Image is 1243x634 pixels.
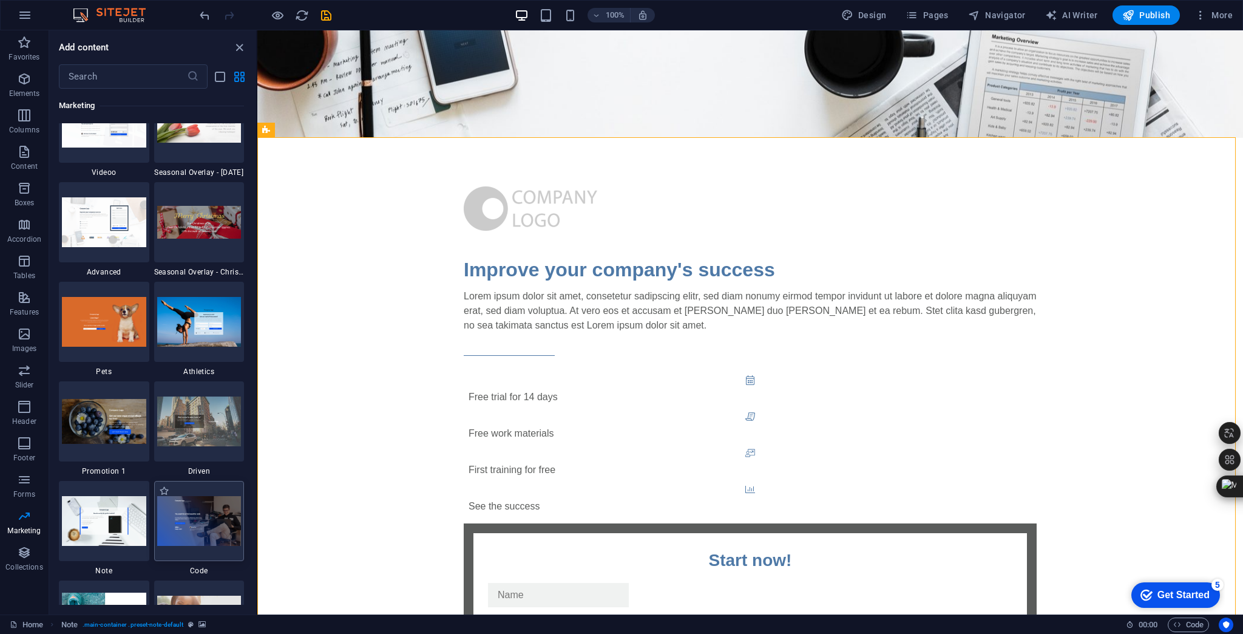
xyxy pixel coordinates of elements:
[59,168,149,177] span: Videoo
[59,367,149,377] span: Pets
[13,453,35,463] p: Footer
[10,618,43,632] a: Click to cancel selection. Double-click to open Pages
[270,8,285,22] button: Click here to leave preview mode and continue editing
[157,206,242,239] img: Screenshot_2019-10-25SitejetTemplate-BlankRedesign-Berlin1.png
[62,197,146,247] img: Screenshot_2019-06-19SitejetTemplate-BlankRedesign-Berlin6.png
[154,182,245,277] div: Seasonal Overlay - Christmas
[1190,5,1238,25] button: More
[59,182,149,277] div: Advanced
[59,282,149,377] div: Pets
[212,69,227,84] button: list-view
[154,168,245,177] span: Seasonal Overlay - Easter
[154,566,245,576] span: Code
[61,618,206,632] nav: breadcrumb
[59,98,244,113] h6: Marketing
[10,6,98,32] div: Get Started 5 items remaining, 0% complete
[197,8,212,22] button: undo
[8,52,39,62] p: Favorites
[12,417,36,426] p: Header
[62,399,146,445] img: Bildschirmfotoam2019-06-19um12.09.09.png
[157,397,242,446] img: Screenshot_2019-06-19SitejetTemplate-BlankRedesign-Berlin2.jpg
[1147,620,1149,629] span: :
[1040,5,1103,25] button: AI Writer
[198,621,206,628] i: This element contains a background
[295,9,309,22] i: Reload page
[1122,9,1170,21] span: Publish
[1219,618,1233,632] button: Usercentrics
[154,282,245,377] div: Athletics
[1113,5,1180,25] button: Publish
[232,69,246,84] button: grid-view
[70,8,161,22] img: Editor Logo
[13,489,35,499] p: Forms
[154,367,245,377] span: Athletics
[9,125,39,135] p: Columns
[157,297,242,346] img: Screenshot_2019-06-19SitejetTemplate-BlankRedesign-Berlin3.png
[836,5,892,25] div: Design (Ctrl+Alt+Y)
[83,618,183,632] span: . main-container .preset-note-default
[59,40,109,55] h6: Add content
[59,566,149,576] span: Note
[1126,618,1158,632] h6: Session time
[9,89,40,98] p: Elements
[90,2,102,15] div: 5
[1168,618,1209,632] button: Code
[606,8,625,22] h6: 100%
[5,562,42,572] p: Collections
[11,162,38,171] p: Content
[1173,618,1204,632] span: Code
[15,198,35,208] p: Boxes
[154,481,245,576] div: Code
[59,481,149,576] div: Note
[59,381,149,476] div: Promotion 1
[319,8,333,22] button: save
[13,271,35,281] p: Tables
[836,5,892,25] button: Design
[7,526,41,536] p: Marketing
[59,466,149,476] span: Promotion 1
[36,13,88,24] div: Get Started
[294,8,309,22] button: reload
[906,9,948,21] span: Pages
[59,64,187,89] input: Search
[62,297,146,346] img: Screenshot_2019-06-19SitejetTemplate-BlankRedesign-Berlin4.png
[841,9,887,21] span: Design
[232,40,246,55] button: close panel
[157,103,242,143] img: Screenshot_2019-10-25SitejetTemplate-BlankRedesign-Berlin2.png
[159,486,169,496] span: Add to favorites
[154,267,245,277] span: Seasonal Overlay - Christmas
[154,83,245,177] div: Seasonal Overlay - [DATE]
[59,83,149,177] div: Videoo
[61,618,78,632] span: Click to select. Double-click to edit
[588,8,631,22] button: 100%
[10,307,39,317] p: Features
[15,380,34,390] p: Slider
[62,496,146,545] img: Screenshot_2019-06-19SitejetTemplate-BlankRedesign-Berlin2.png
[154,466,245,476] span: Driven
[319,9,333,22] i: Save (Ctrl+S)
[59,267,149,277] span: Advanced
[1045,9,1098,21] span: AI Writer
[901,5,953,25] button: Pages
[968,9,1026,21] span: Navigator
[963,5,1031,25] button: Navigator
[1194,9,1233,21] span: More
[188,621,194,628] i: This element is a customizable preset
[198,9,212,22] i: Undo: Add element (Ctrl+Z)
[7,234,41,244] p: Accordion
[154,381,245,476] div: Driven
[12,344,37,353] p: Images
[637,10,648,21] i: On resize automatically adjust zoom level to fit chosen device.
[157,496,242,545] img: Screenshot_2019-06-19SitejetTemplate-BlankRedesign-Berlin1.png
[1139,618,1157,632] span: 00 00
